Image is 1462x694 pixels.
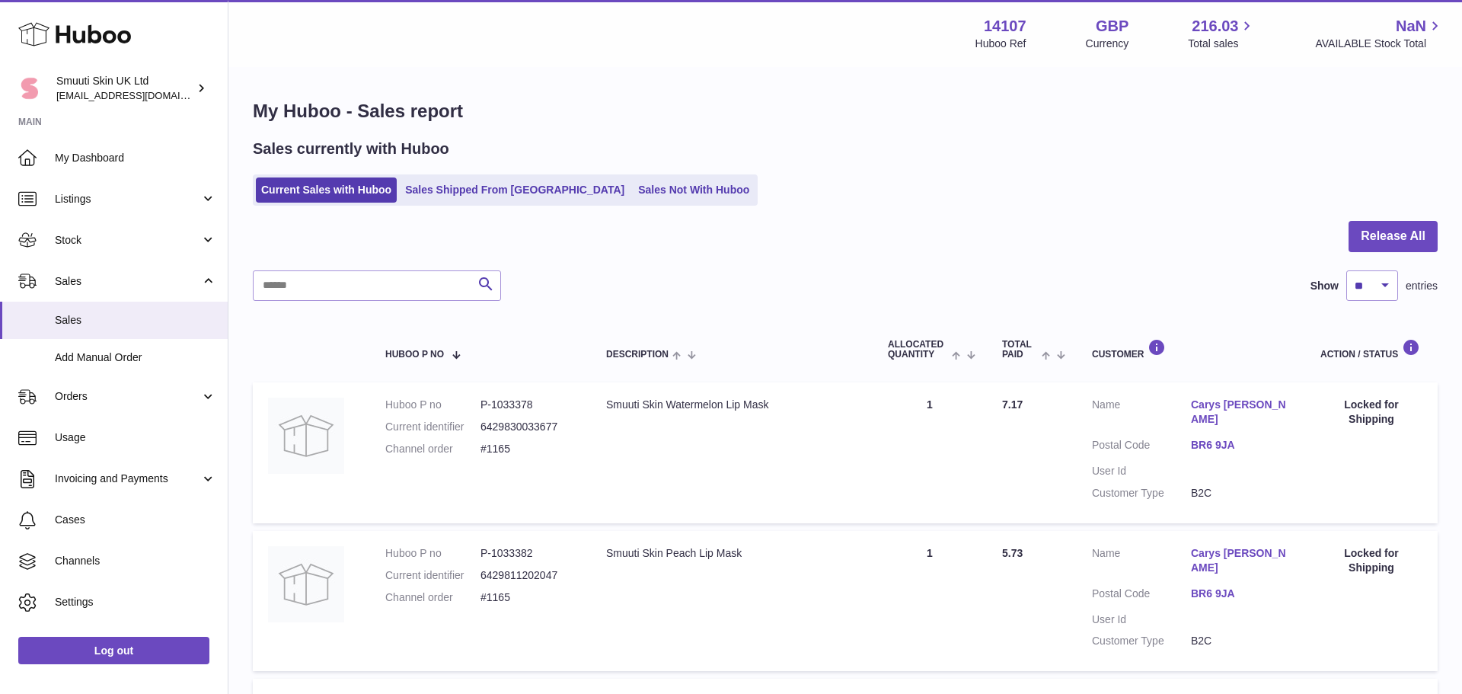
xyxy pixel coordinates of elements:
[55,595,216,609] span: Settings
[400,177,630,203] a: Sales Shipped From [GEOGRAPHIC_DATA]
[385,398,480,412] dt: Huboo P no
[1092,339,1290,360] div: Customer
[55,313,216,328] span: Sales
[1092,486,1191,501] dt: Customer Type
[55,430,216,445] span: Usage
[480,398,576,412] dd: P-1033378
[1349,221,1438,252] button: Release All
[1191,587,1290,601] a: BR6 9JA
[1191,634,1290,648] dd: B2C
[975,37,1026,51] div: Huboo Ref
[1188,37,1256,51] span: Total sales
[1092,464,1191,478] dt: User Id
[1092,612,1191,627] dt: User Id
[385,420,480,434] dt: Current identifier
[55,151,216,165] span: My Dashboard
[1092,438,1191,456] dt: Postal Code
[480,546,576,561] dd: P-1033382
[1096,16,1128,37] strong: GBP
[1086,37,1129,51] div: Currency
[385,546,480,561] dt: Huboo P no
[253,139,449,159] h2: Sales currently with Huboo
[1191,486,1290,501] dd: B2C
[1320,546,1422,575] div: Locked for Shipping
[480,442,576,456] dd: #1165
[18,637,209,664] a: Log out
[55,274,200,289] span: Sales
[606,546,857,561] div: Smuuti Skin Peach Lip Mask
[256,177,397,203] a: Current Sales with Huboo
[55,350,216,365] span: Add Manual Order
[1192,16,1238,37] span: 216.03
[1191,398,1290,427] a: Carys [PERSON_NAME]
[633,177,755,203] a: Sales Not With Huboo
[1191,438,1290,453] a: BR6 9JA
[873,531,987,671] td: 1
[1191,546,1290,575] a: Carys [PERSON_NAME]
[55,472,200,486] span: Invoicing and Payments
[55,389,200,404] span: Orders
[253,99,1438,123] h1: My Huboo - Sales report
[55,233,200,248] span: Stock
[1092,398,1191,430] dt: Name
[268,398,344,474] img: no-photo.jpg
[1002,398,1023,411] span: 7.17
[56,74,193,103] div: Smuuti Skin UK Ltd
[55,554,216,568] span: Channels
[1396,16,1426,37] span: NaN
[1188,16,1256,51] a: 216.03 Total sales
[385,568,480,583] dt: Current identifier
[480,590,576,605] dd: #1165
[1092,546,1191,579] dt: Name
[1315,37,1444,51] span: AVAILABLE Stock Total
[385,590,480,605] dt: Channel order
[1092,634,1191,648] dt: Customer Type
[480,568,576,583] dd: 6429811202047
[1310,279,1339,293] label: Show
[888,340,948,360] span: ALLOCATED Quantity
[480,420,576,434] dd: 6429830033677
[56,89,224,101] span: [EMAIL_ADDRESS][DOMAIN_NAME]
[1002,340,1038,360] span: Total paid
[1320,398,1422,427] div: Locked for Shipping
[1406,279,1438,293] span: entries
[55,513,216,527] span: Cases
[1315,16,1444,51] a: NaN AVAILABLE Stock Total
[385,442,480,456] dt: Channel order
[984,16,1026,37] strong: 14107
[1002,547,1023,559] span: 5.73
[55,192,200,206] span: Listings
[1092,587,1191,605] dt: Postal Code
[606,350,669,360] span: Description
[18,77,41,100] img: internalAdmin-14107@internal.huboo.com
[268,546,344,622] img: no-photo.jpg
[873,382,987,523] td: 1
[606,398,857,412] div: Smuuti Skin Watermelon Lip Mask
[1320,339,1422,360] div: Action / Status
[385,350,444,360] span: Huboo P no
